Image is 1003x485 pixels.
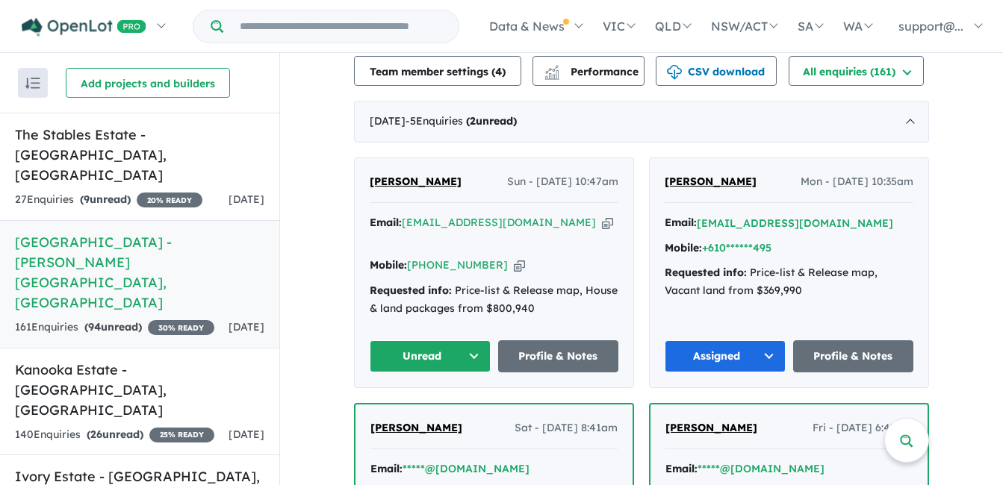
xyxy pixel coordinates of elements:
strong: Requested info: [665,266,747,279]
strong: Email: [665,216,697,229]
span: [DATE] [229,428,264,441]
strong: ( unread) [466,114,517,128]
span: 30 % READY [148,320,214,335]
button: CSV download [656,56,777,86]
div: 27 Enquir ies [15,191,202,209]
div: Price-list & Release map, House & land packages from $800,940 [370,282,618,318]
div: [DATE] [354,101,929,143]
span: [PERSON_NAME] [665,421,757,434]
img: download icon [667,65,682,80]
span: Sat - [DATE] 8:41am [515,419,618,437]
span: [PERSON_NAME] [370,175,462,188]
strong: Email: [370,216,402,229]
input: Try estate name, suburb, builder or developer [226,10,456,43]
span: [PERSON_NAME] [370,421,462,434]
strong: ( unread) [84,320,142,334]
a: [PERSON_NAME] [370,419,462,437]
h5: [GEOGRAPHIC_DATA] - [PERSON_NAME][GEOGRAPHIC_DATA] , [GEOGRAPHIC_DATA] [15,232,264,313]
a: Profile & Notes [793,340,914,372]
img: sort.svg [25,78,40,89]
strong: ( unread) [80,193,131,206]
h5: Kanooka Estate - [GEOGRAPHIC_DATA] , [GEOGRAPHIC_DATA] [15,360,264,420]
span: Performance [547,65,639,78]
span: 94 [88,320,101,334]
strong: Email: [370,462,403,475]
a: [PHONE_NUMBER] [407,258,508,272]
h5: The Stables Estate - [GEOGRAPHIC_DATA] , [GEOGRAPHIC_DATA] [15,125,264,185]
a: [EMAIL_ADDRESS][DOMAIN_NAME] [402,216,596,229]
span: - 5 Enquir ies [406,114,517,128]
span: 2 [470,114,476,128]
span: support@... [898,19,963,34]
span: 25 % READY [149,428,214,442]
span: 20 % READY [137,193,202,207]
div: Price-list & Release map, Vacant land from $369,990 [665,264,913,300]
span: [PERSON_NAME] [665,175,757,188]
button: Copy [602,215,613,231]
img: bar-chart.svg [544,70,559,80]
img: Openlot PRO Logo White [22,18,146,37]
span: Mon - [DATE] 10:35am [801,173,913,191]
span: 9 [84,193,90,206]
a: [PERSON_NAME] [665,419,757,437]
a: Profile & Notes [498,340,619,372]
span: Fri - [DATE] 6:47pm [813,419,913,437]
div: 161 Enquir ies [15,319,214,337]
span: [DATE] [229,193,264,206]
span: 4 [495,65,502,78]
button: Performance [532,56,645,86]
button: Team member settings (4) [354,56,521,86]
div: 140 Enquir ies [15,426,214,444]
strong: Requested info: [370,284,452,297]
strong: Email: [665,462,698,475]
strong: Mobile: [665,241,702,254]
button: [EMAIL_ADDRESS][DOMAIN_NAME] [697,216,893,231]
a: [PERSON_NAME] [370,173,462,191]
span: [DATE] [229,320,264,334]
a: [PERSON_NAME] [665,173,757,191]
strong: ( unread) [87,428,143,441]
button: Assigned [665,340,786,372]
button: Unread [370,340,491,372]
button: All enquiries (161) [789,56,924,86]
span: 26 [90,428,102,441]
button: Add projects and builders [66,68,230,98]
span: Sun - [DATE] 10:47am [507,173,618,191]
button: Copy [514,257,525,273]
img: line-chart.svg [545,65,559,73]
strong: Mobile: [370,258,407,272]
